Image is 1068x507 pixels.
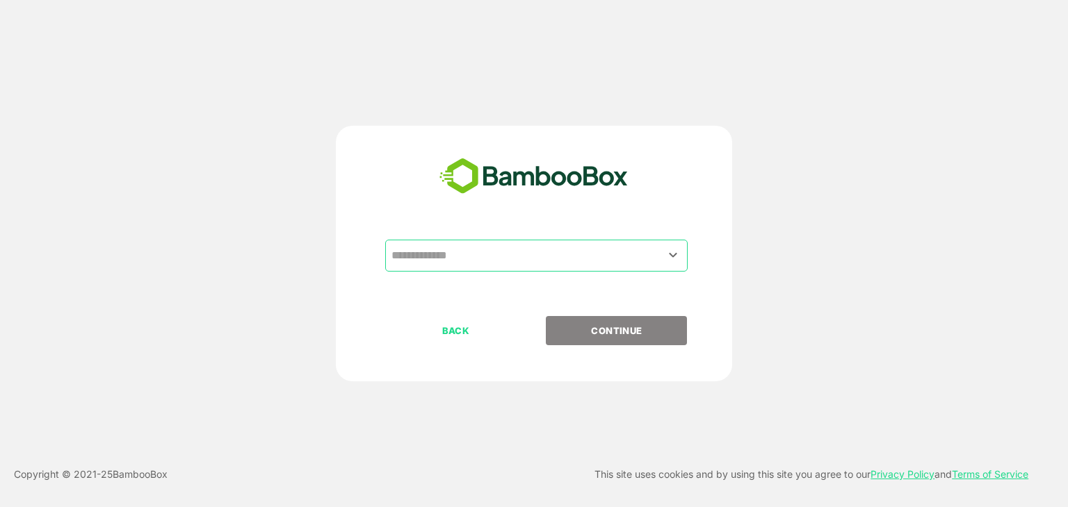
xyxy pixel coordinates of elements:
p: BACK [387,323,526,338]
p: This site uses cookies and by using this site you agree to our and [594,466,1028,483]
p: Copyright © 2021- 25 BambooBox [14,466,168,483]
p: CONTINUE [547,323,686,338]
a: Terms of Service [952,468,1028,480]
a: Privacy Policy [871,468,934,480]
button: Open [664,246,683,265]
img: bamboobox [432,153,636,199]
button: BACK [385,316,526,345]
button: CONTINUE [546,316,687,345]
